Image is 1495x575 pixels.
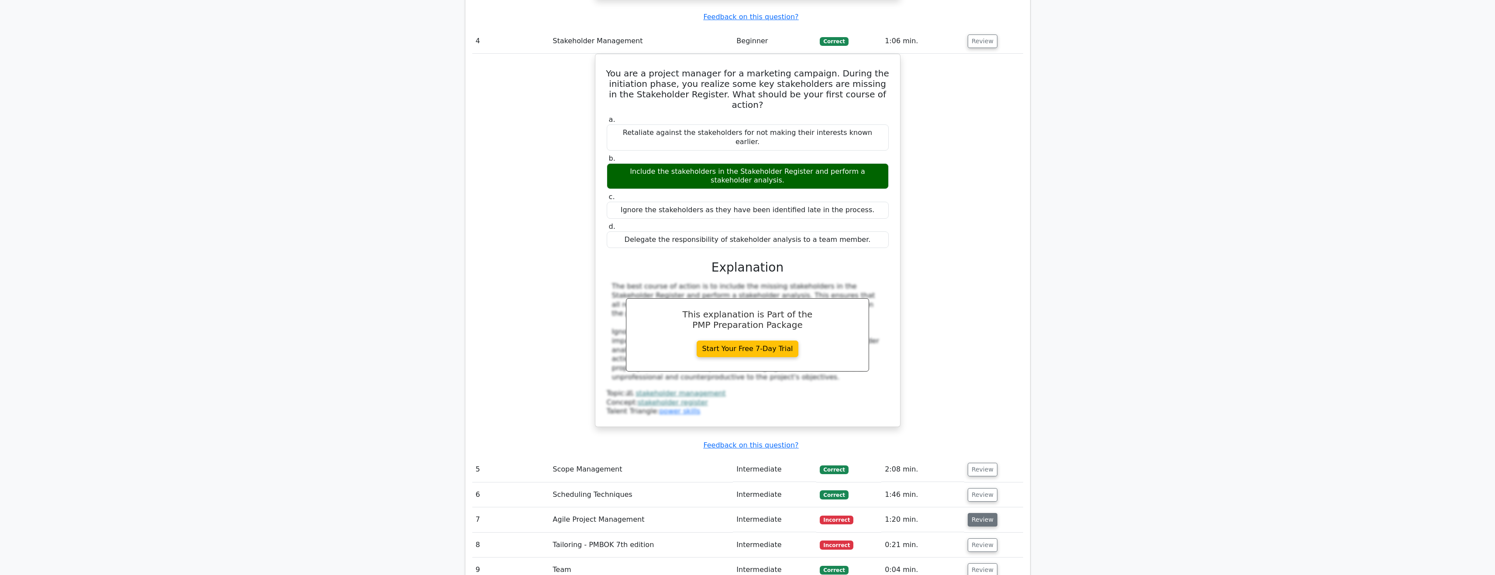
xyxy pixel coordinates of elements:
button: Review [968,463,997,476]
button: Review [968,488,997,502]
div: Talent Triangle: [607,389,889,416]
td: Intermediate [733,507,816,532]
td: Beginner [733,29,816,54]
a: stakeholder management [636,389,725,397]
td: 0:21 min. [881,533,964,558]
span: c. [609,193,615,201]
div: Ignore the stakeholders as they have been identified late in the process. [607,202,889,219]
span: Incorrect [820,516,853,524]
td: Intermediate [733,533,816,558]
span: d. [609,222,615,231]
td: Stakeholder Management [549,29,733,54]
a: Feedback on this question? [703,441,798,449]
span: a. [609,115,615,124]
div: The best course of action is to include the missing stakeholders in the Stakeholder Register and ... [612,282,883,382]
div: Topic: [607,389,889,398]
td: Scheduling Techniques [549,482,733,507]
div: Concept: [607,398,889,407]
td: Intermediate [733,482,816,507]
span: Correct [820,465,848,474]
span: b. [609,154,615,162]
td: 6 [472,482,550,507]
div: Retaliate against the stakeholders for not making their interests known earlier. [607,124,889,151]
button: Review [968,538,997,552]
a: Start Your Free 7-Day Trial [697,341,799,357]
a: Feedback on this question? [703,13,798,21]
td: Scope Management [549,457,733,482]
td: 4 [472,29,550,54]
td: 1:06 min. [881,29,964,54]
td: 5 [472,457,550,482]
span: Correct [820,490,848,499]
button: Review [968,513,997,527]
div: Include the stakeholders in the Stakeholder Register and perform a stakeholder analysis. [607,163,889,189]
a: stakeholder register [638,398,708,406]
div: Delegate the responsibility of stakeholder analysis to a team member. [607,231,889,248]
td: 1:46 min. [881,482,964,507]
td: 1:20 min. [881,507,964,532]
span: Correct [820,566,848,575]
h3: Explanation [612,260,883,275]
td: 8 [472,533,550,558]
button: Review [968,34,997,48]
td: 2:08 min. [881,457,964,482]
td: Agile Project Management [549,507,733,532]
span: Incorrect [820,541,853,549]
span: Correct [820,37,848,46]
td: Tailoring - PMBOK 7th edition [549,533,733,558]
td: Intermediate [733,457,816,482]
td: 7 [472,507,550,532]
h5: You are a project manager for a marketing campaign. During the initiation phase, you realize some... [606,68,890,110]
a: power skills [659,407,700,415]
